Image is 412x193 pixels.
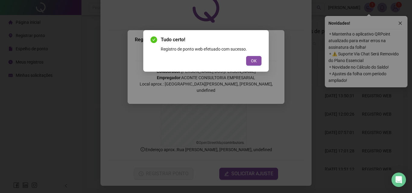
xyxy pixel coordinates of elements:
span: Tudo certo! [161,36,261,43]
div: Registro de ponto web efetuado com sucesso. [161,46,261,52]
span: OK [251,58,257,64]
span: check-circle [151,36,157,43]
div: Open Intercom Messenger [391,173,406,187]
button: OK [246,56,261,66]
